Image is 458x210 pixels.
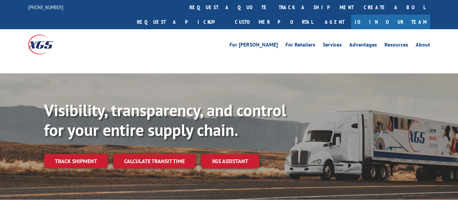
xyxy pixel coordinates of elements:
a: Track shipment [44,154,108,168]
a: For Retailers [285,42,315,50]
a: About [416,42,430,50]
a: Resources [384,42,408,50]
a: For [PERSON_NAME] [230,42,278,50]
a: XGS ASSISTANT [201,154,259,169]
a: Customer Portal [230,15,318,29]
a: Calculate transit time [113,154,196,169]
b: Visibility, transparency, and control for your entire supply chain. [44,100,286,140]
a: Join Our Team [351,15,430,29]
a: [PHONE_NUMBER] [28,4,63,11]
a: Agent [318,15,351,29]
a: Advantages [349,42,377,50]
a: Request a pickup [132,15,230,29]
a: Services [323,42,342,50]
